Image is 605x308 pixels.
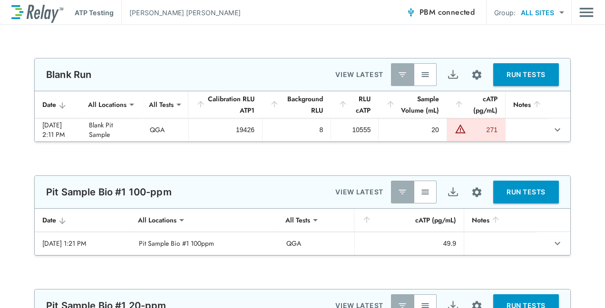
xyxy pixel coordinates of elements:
[131,211,183,230] div: All Locations
[472,214,528,226] div: Notes
[398,70,407,79] img: Latest
[402,3,478,22] button: PBM connected
[406,8,416,17] img: Connected Icon
[454,93,498,116] div: cATP (pg/mL)
[420,187,430,197] img: View All
[464,180,489,205] button: Site setup
[493,63,559,86] button: RUN TESTS
[447,69,459,81] img: Export Icon
[398,187,407,197] img: Latest
[362,214,456,226] div: cATP (pg/mL)
[441,63,464,86] button: Export
[420,70,430,79] img: View All
[455,123,466,135] img: Warning
[335,186,383,198] p: VIEW LATEST
[494,8,516,18] p: Group:
[471,69,483,81] img: Settings Icon
[493,181,559,203] button: RUN TESTS
[35,91,570,142] table: sticky table
[386,93,439,116] div: Sample Volume (mL)
[438,7,475,18] span: connected
[46,69,91,80] p: Blank Run
[42,120,74,139] div: [DATE] 2:11 PM
[270,93,323,116] div: Background RLU
[362,239,456,248] div: 49.9
[35,209,570,255] table: sticky table
[35,91,81,118] th: Date
[335,69,383,80] p: VIEW LATEST
[420,6,475,19] span: PBM
[131,232,279,255] td: Pit Sample Bio #1 100ppm
[270,125,323,135] div: 8
[81,95,133,114] div: All Locations
[574,279,595,301] iframe: Resource center
[81,118,142,141] td: Blank Pit Sample
[579,3,594,21] button: Main menu
[11,2,63,23] img: LuminUltra Relay
[75,8,114,18] p: ATP Testing
[142,118,188,141] td: QGA
[441,181,464,203] button: Export
[129,8,241,18] p: [PERSON_NAME] [PERSON_NAME]
[549,122,566,138] button: expand row
[339,125,371,135] div: 10555
[549,235,566,251] button: expand row
[196,125,254,135] div: 19426
[447,186,459,198] img: Export Icon
[42,239,124,248] div: [DATE] 1:21 PM
[471,186,483,198] img: Settings Icon
[196,93,254,116] div: Calibration RLU ATP1
[579,3,594,21] img: Drawer Icon
[513,99,542,110] div: Notes
[35,209,131,232] th: Date
[279,232,354,255] td: QGA
[464,62,489,87] button: Site setup
[46,186,172,198] p: Pit Sample Bio #1 100-ppm
[279,211,317,230] div: All Tests
[142,95,180,114] div: All Tests
[468,125,498,135] div: 271
[338,93,371,116] div: RLU cATP
[386,125,439,135] div: 20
